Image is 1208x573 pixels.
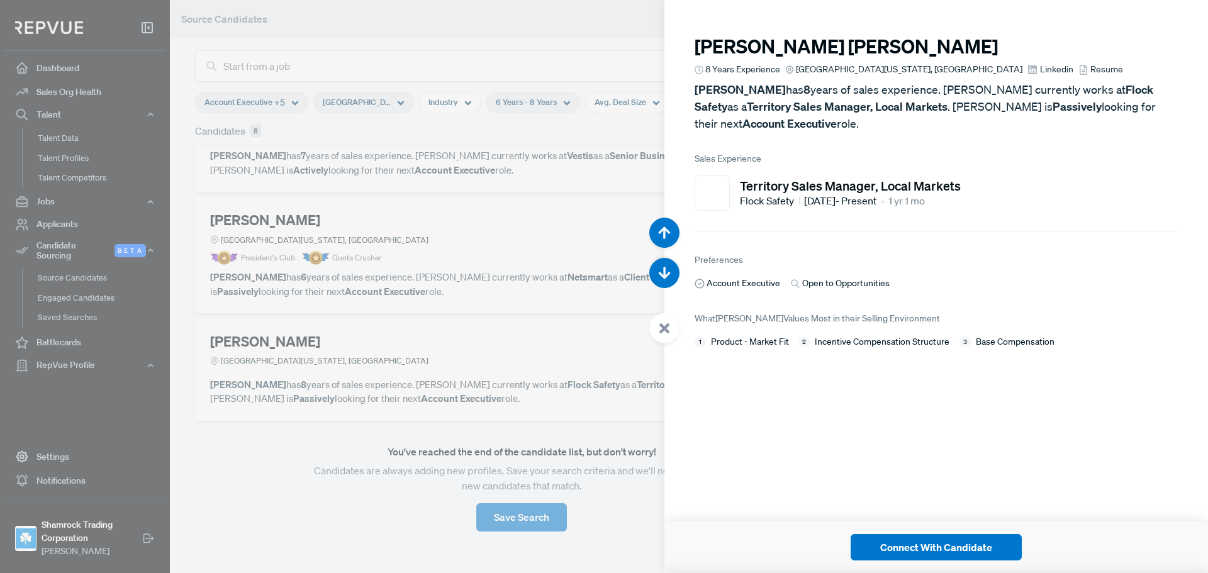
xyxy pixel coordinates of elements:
strong: 8 [803,82,810,97]
span: Flock Safety [740,193,800,208]
span: Linkedin [1040,63,1073,76]
span: 1 [695,337,706,348]
p: has years of sales experience. [PERSON_NAME] currently works at as a . [PERSON_NAME] is looking f... [695,81,1178,132]
span: Sales Experience [695,152,1178,165]
span: 2 [799,337,810,348]
img: Flock Safety [698,179,727,208]
span: 8 Years Experience [705,63,780,76]
span: 1 yr 1 mo [888,193,925,208]
article: • [881,193,885,208]
span: Open to Opportunities [802,277,890,290]
h3: [PERSON_NAME] [PERSON_NAME] [695,35,1178,58]
span: Preferences [695,254,743,265]
h5: Territory Sales Manager, Local Markets [740,178,961,193]
span: Product - Market Fit [711,335,789,348]
strong: [PERSON_NAME] [695,82,786,97]
span: Resume [1090,63,1123,76]
strong: Account Executive [742,116,837,131]
a: Linkedin [1027,63,1073,76]
span: [GEOGRAPHIC_DATA][US_STATE], [GEOGRAPHIC_DATA] [796,63,1022,76]
a: Resume [1078,63,1123,76]
strong: Passively [1053,99,1102,114]
span: Base Compensation [976,335,1054,348]
button: Connect With Candidate [851,534,1022,560]
span: Account Executive [707,277,780,290]
span: Incentive Compensation Structure [815,335,949,348]
strong: Territory Sales Manager, Local Markets [747,99,948,114]
span: 3 [959,337,971,348]
span: [DATE] - Present [804,193,876,208]
span: What [PERSON_NAME] Values Most in their Selling Environment [695,313,940,324]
